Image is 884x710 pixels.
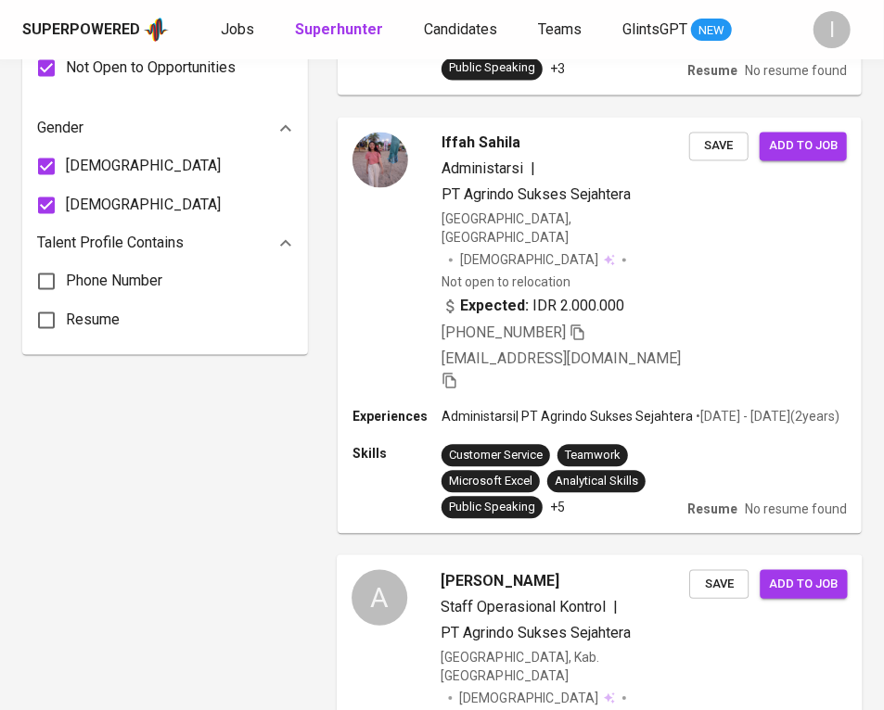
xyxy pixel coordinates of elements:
div: Teamwork [565,448,621,465]
span: GlintsGPT [622,20,687,38]
div: Public Speaking [449,60,535,78]
p: Resume [687,501,737,519]
p: +5 [550,499,565,517]
span: Resume [66,310,120,332]
div: [GEOGRAPHIC_DATA], [GEOGRAPHIC_DATA] [442,210,689,247]
p: Gender [37,118,83,140]
span: PT Agrindo Sukses Sejahtera [442,186,631,204]
p: Experiences [352,408,442,426]
div: Public Speaking [449,500,535,517]
span: Teams [538,20,582,38]
span: [DEMOGRAPHIC_DATA] [66,195,221,217]
img: 58a667d6-34e0-4892-9a36-7579e815de75.jpg [352,133,408,188]
div: IDR 2.000.000 [442,296,624,318]
span: Add to job [769,136,838,158]
p: • [DATE] - [DATE] ( 2 years ) [693,408,839,426]
a: Teams [538,19,585,42]
span: Not Open to Opportunities [66,57,236,80]
div: I [814,11,851,48]
b: Superhunter [295,20,383,38]
p: No resume found [745,501,847,519]
span: Staff Operasional Kontrol [441,598,606,615]
a: Jobs [221,19,258,42]
a: GlintsGPT NEW [622,19,732,42]
span: | [531,158,535,181]
div: Customer Service [449,448,543,465]
div: [GEOGRAPHIC_DATA], Kab. [GEOGRAPHIC_DATA] [441,648,689,685]
span: [EMAIL_ADDRESS][DOMAIN_NAME] [442,350,681,368]
span: [PHONE_NUMBER] [442,324,566,342]
div: A [352,570,407,626]
div: Talent Profile Contains [37,225,293,262]
span: | [613,596,618,618]
a: Iffah SahilaAdministarsi|PT Agrindo Sukses Sejahtera[GEOGRAPHIC_DATA], [GEOGRAPHIC_DATA][DEMOGRAP... [338,118,862,534]
span: PT Agrindo Sukses Sejahtera [441,624,631,641]
a: Candidates [424,19,501,42]
p: Talent Profile Contains [37,233,184,255]
span: Candidates [424,20,497,38]
a: Superhunter [295,19,387,42]
div: Microsoft Excel [449,474,532,491]
div: Gender [37,110,293,147]
p: Administarsi | PT Agrindo Sukses Sejahtera [442,408,693,426]
span: Save [698,136,739,158]
span: [DEMOGRAPHIC_DATA] [66,156,221,178]
p: No resume found [745,62,847,81]
span: Phone Number [66,271,162,293]
div: Superpowered [22,19,140,41]
p: +3 [550,60,565,79]
p: Resume [687,62,737,81]
span: Save [698,574,739,595]
button: Save [689,570,749,599]
a: Superpoweredapp logo [22,16,169,44]
span: [DEMOGRAPHIC_DATA] [460,690,601,708]
b: Expected: [460,296,529,318]
img: app logo [144,16,169,44]
span: Administarsi [442,160,523,178]
button: Add to job [760,133,847,161]
button: Save [689,133,749,161]
span: Iffah Sahila [442,133,520,155]
p: Skills [352,445,442,463]
span: [DEMOGRAPHIC_DATA] [460,251,601,270]
button: Add to job [761,570,848,599]
span: NEW [691,21,732,40]
span: [PERSON_NAME] [441,570,558,592]
div: Analytical Skills [555,474,638,491]
span: Add to job [770,574,839,595]
p: Not open to relocation [442,273,570,292]
span: Jobs [221,20,254,38]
